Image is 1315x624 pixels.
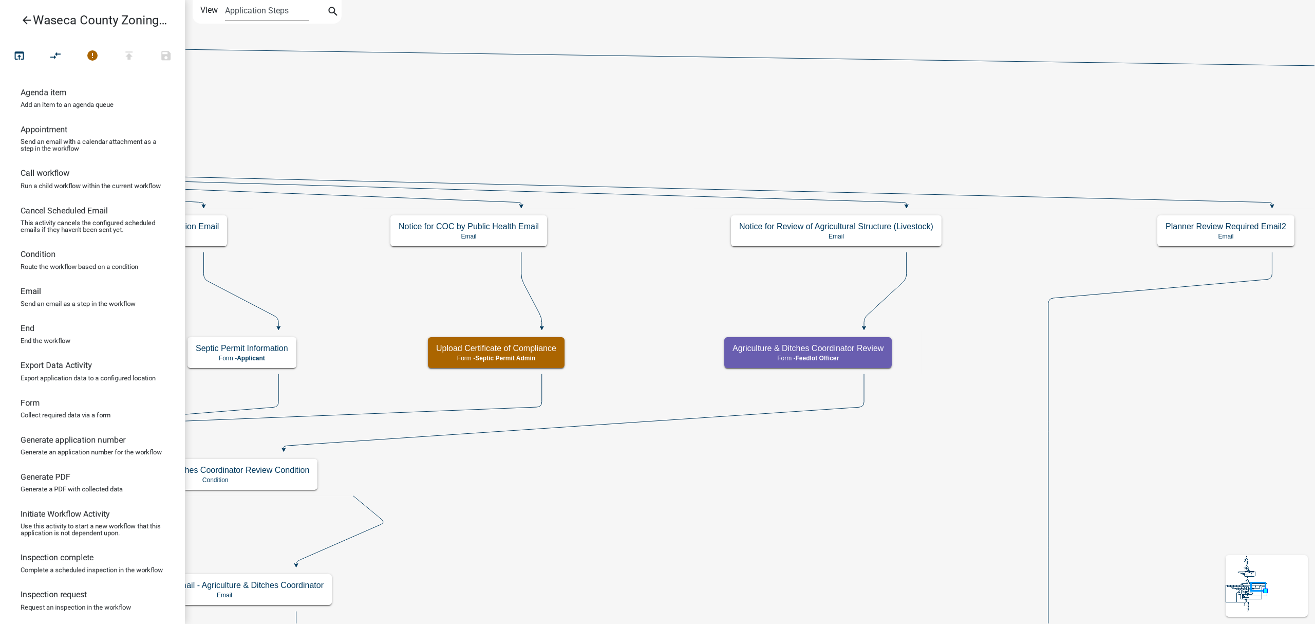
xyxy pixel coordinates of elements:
[50,49,62,64] i: compare_arrows
[21,553,93,562] h6: Inspection complete
[21,101,114,108] p: Add an item to an agenda queue
[21,398,40,408] h6: Form
[21,360,92,370] h6: Export Data Activity
[123,49,135,64] i: publish
[74,45,111,67] button: 1 problems in this workflow
[21,412,110,418] p: Collect required data via a form
[21,509,110,519] h6: Initiate Workflow Activity
[13,49,25,64] i: open_in_browser
[110,45,147,67] button: Publish
[21,323,34,333] h6: End
[436,355,556,362] p: Form -
[21,249,55,259] h6: Condition
[21,449,162,455] p: Generate an application number for the workflow
[86,49,99,64] i: error
[21,286,41,296] h6: Email
[237,355,265,362] span: Applicant
[21,219,164,233] p: This activity cancels the configured scheduled emails if they haven't been sent yet.
[21,486,123,492] p: Generate a PDF with collected data
[325,4,341,21] button: search
[399,222,539,231] h5: Notice for COC by Public Health Email
[1166,222,1286,231] h5: Planner Review Required Email2
[1,45,184,70] div: Workflow actions
[8,8,168,32] a: Waseca County Zoning Permit Application
[21,590,87,599] h6: Inspection request
[160,49,172,64] i: save
[21,168,69,178] h6: Call workflow
[21,138,164,152] p: Send an email with a calendar attachment as a step in the workflow
[21,182,161,189] p: Run a child workflow within the current workflow
[21,124,67,134] h6: Appointment
[121,476,309,484] p: Condition
[475,355,535,362] span: Septic Permit Admin
[732,343,884,353] h5: Agriculture & Ditches Coordinator Review
[121,465,309,475] h5: Agriculture & Ditches Coordinator Review Condition
[196,355,288,362] p: Form -
[196,343,288,353] h5: Septic Permit Information
[21,87,66,97] h6: Agenda item
[327,5,339,20] i: search
[21,14,33,28] i: arrow_back
[795,355,839,362] span: Feedlot Officer
[21,566,163,573] p: Complete a scheduled inspection in the workflow
[21,337,70,344] p: End the workflow
[732,355,884,362] p: Form -
[21,604,131,611] p: Request an inspection in the workflow
[147,45,184,67] button: Save
[125,580,324,590] h5: Request Info Email - Agriculture & Ditches Coordinator
[21,472,70,482] h6: Generate PDF
[399,233,539,240] p: Email
[739,233,933,240] p: Email
[37,45,74,67] button: Auto Layout
[21,263,138,270] p: Route the workflow based on a condition
[21,523,164,536] p: Use this activity to start a new workflow that this application is not dependent upon.
[21,300,136,307] p: Send an email as a step in the workflow
[125,592,324,599] p: Email
[21,435,125,445] h6: Generate application number
[1166,233,1286,240] p: Email
[436,343,556,353] h5: Upload Certificate of Compliance
[1,45,37,67] button: Test Workflow
[21,206,108,215] h6: Cancel Scheduled Email
[21,375,156,381] p: Export application data to a configured location
[739,222,933,231] h5: Notice for Review of Agricultural Structure (Livestock)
